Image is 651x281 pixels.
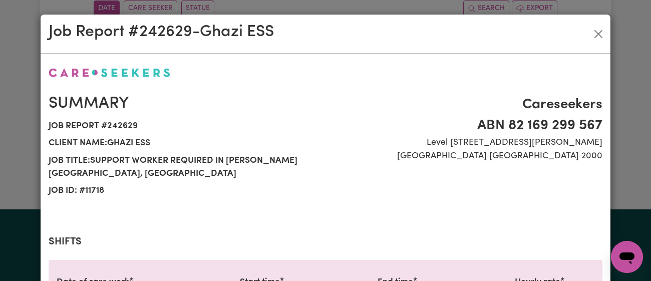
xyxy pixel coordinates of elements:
[590,26,606,42] button: Close
[49,236,602,248] h2: Shifts
[332,136,602,149] span: Level [STREET_ADDRESS][PERSON_NAME]
[332,115,602,136] span: ABN 82 169 299 567
[49,118,319,135] span: Job report # 242629
[49,23,274,42] h2: Job Report # 242629 - Ghazi ESS
[332,150,602,163] span: [GEOGRAPHIC_DATA] [GEOGRAPHIC_DATA] 2000
[332,94,602,115] span: Careseekers
[611,241,643,273] iframe: Button to launch messaging window
[49,94,319,113] h2: Summary
[49,68,170,77] img: Careseekers logo
[49,182,319,199] span: Job ID: # 11718
[49,135,319,152] span: Client name: Ghazi ESS
[49,152,319,183] span: Job title: Support Worker Required in [PERSON_NAME][GEOGRAPHIC_DATA], [GEOGRAPHIC_DATA]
